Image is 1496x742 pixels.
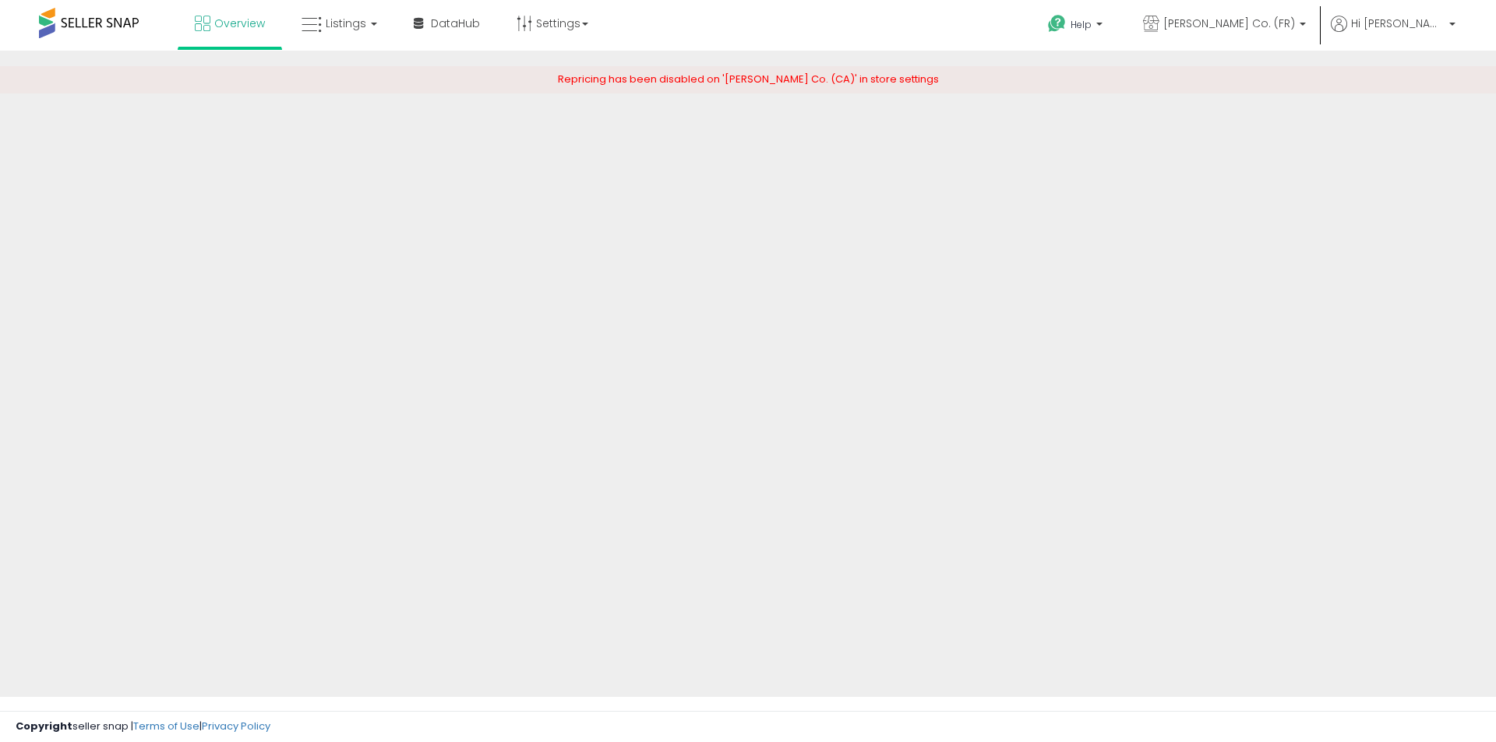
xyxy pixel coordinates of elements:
span: [PERSON_NAME] Co. (FR) [1163,16,1295,31]
a: Hi [PERSON_NAME] [1331,16,1455,51]
span: Listings [326,16,366,31]
span: Overview [214,16,265,31]
span: Hi [PERSON_NAME] [1351,16,1445,31]
span: Repricing has been disabled on '[PERSON_NAME] Co. (CA)' in store settings [558,72,939,86]
span: Help [1071,18,1092,31]
span: DataHub [431,16,480,31]
i: Get Help [1047,14,1067,33]
a: Help [1036,2,1118,51]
